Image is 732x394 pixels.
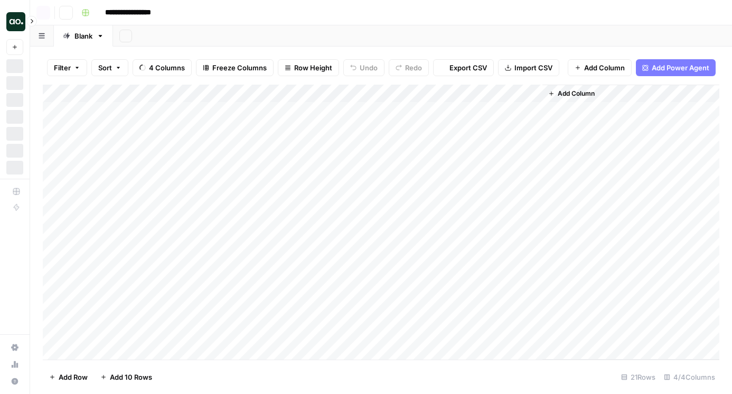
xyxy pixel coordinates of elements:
[449,62,487,73] span: Export CSV
[617,369,660,386] div: 21 Rows
[6,339,23,356] a: Settings
[6,12,25,31] img: AirOps Builders Logo
[212,62,267,73] span: Freeze Columns
[660,369,719,386] div: 4/4 Columns
[6,373,23,390] button: Help + Support
[636,59,716,76] button: Add Power Agent
[98,62,112,73] span: Sort
[149,62,185,73] span: 4 Columns
[133,59,192,76] button: 4 Columns
[568,59,632,76] button: Add Column
[196,59,274,76] button: Freeze Columns
[584,62,625,73] span: Add Column
[498,59,559,76] button: Import CSV
[405,62,422,73] span: Redo
[343,59,384,76] button: Undo
[47,59,87,76] button: Filter
[54,25,113,47] a: Blank
[6,8,23,35] button: Workspace: AirOps Builders
[433,59,494,76] button: Export CSV
[59,372,88,382] span: Add Row
[360,62,378,73] span: Undo
[54,62,71,73] span: Filter
[652,62,709,73] span: Add Power Agent
[43,369,94,386] button: Add Row
[294,62,332,73] span: Row Height
[94,369,158,386] button: Add 10 Rows
[514,62,552,73] span: Import CSV
[558,89,595,98] span: Add Column
[544,87,599,100] button: Add Column
[91,59,128,76] button: Sort
[110,372,152,382] span: Add 10 Rows
[389,59,429,76] button: Redo
[6,356,23,373] a: Usage
[74,31,92,41] div: Blank
[278,59,339,76] button: Row Height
